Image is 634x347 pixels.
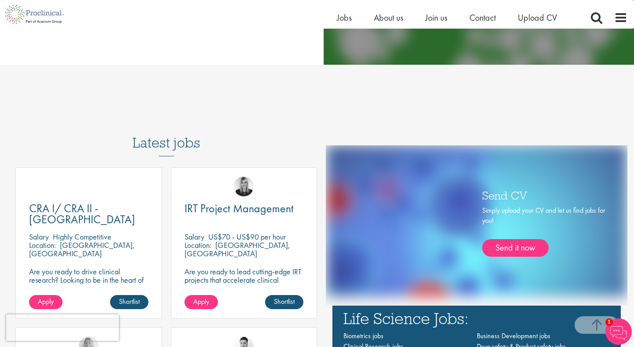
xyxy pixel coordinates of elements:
[29,240,56,250] span: Location:
[29,240,135,258] p: [GEOGRAPHIC_DATA], [GEOGRAPHIC_DATA]
[184,240,211,250] span: Location:
[477,331,550,340] a: Business Development jobs
[110,295,148,309] a: Shortlist
[29,201,135,227] span: CRA I/ CRA II - [GEOGRAPHIC_DATA]
[38,297,54,306] span: Apply
[184,232,204,242] span: Salary
[133,113,200,156] h3: Latest jobs
[343,331,383,340] a: Biometrics jobs
[374,12,403,23] a: About us
[29,295,63,309] a: Apply
[184,267,304,292] p: Are you ready to lead cutting-edge IRT projects that accelerate clinical breakthroughs in biotech?
[193,297,209,306] span: Apply
[425,12,447,23] a: Join us
[482,206,605,257] div: Simply upload your CV and let us find jobs for you!
[605,318,613,326] span: 1
[482,189,605,201] h3: Send CV
[482,239,549,257] a: Send it now
[234,177,254,196] img: Janelle Jones
[6,314,119,341] iframe: reCAPTCHA
[184,295,218,309] a: Apply
[184,201,294,216] span: IRT Project Management
[184,240,290,258] p: [GEOGRAPHIC_DATA], [GEOGRAPHIC_DATA]
[605,318,632,345] img: Chatbot
[469,12,496,23] a: Contact
[518,12,557,23] a: Upload CV
[343,310,610,326] h3: Life Science Jobs:
[208,232,286,242] p: US$70 - US$90 per hour
[29,203,148,225] a: CRA I/ CRA II - [GEOGRAPHIC_DATA]
[53,232,111,242] p: Highly Competitive
[327,145,627,296] img: one
[265,295,303,309] a: Shortlist
[29,232,49,242] span: Salary
[337,12,352,23] a: Jobs
[29,267,148,301] p: Are you ready to drive clinical research? Looking to be in the heart of a company where precision...
[184,203,304,214] a: IRT Project Management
